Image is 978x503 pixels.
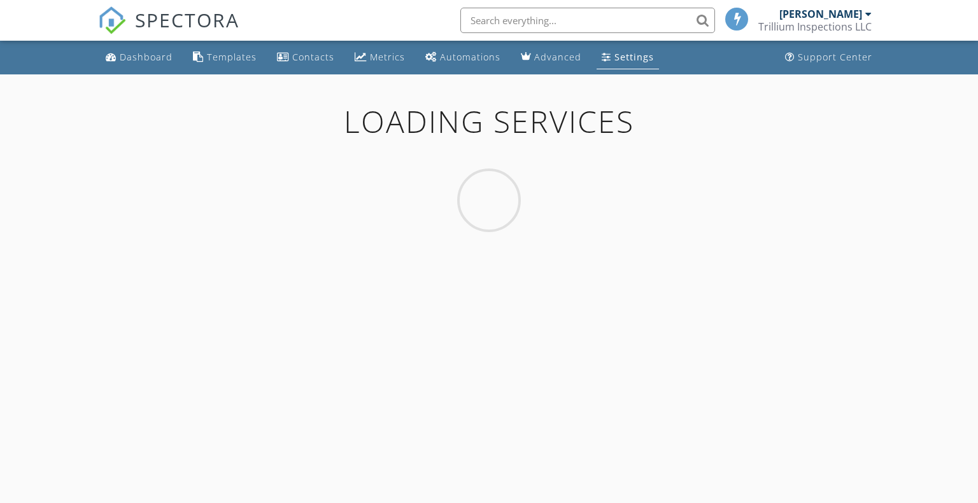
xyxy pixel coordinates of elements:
[350,46,410,69] a: Metrics
[440,51,500,63] div: Automations
[758,20,872,33] div: Trillium Inspections LLC
[516,46,586,69] a: Advanced
[98,6,126,34] img: The Best Home Inspection Software - Spectora
[90,105,888,139] h1: Loading Services
[460,8,715,33] input: Search everything...
[98,17,239,44] a: SPECTORA
[120,51,173,63] div: Dashboard
[798,51,872,63] div: Support Center
[780,46,877,69] a: Support Center
[534,51,581,63] div: Advanced
[779,8,862,20] div: [PERSON_NAME]
[101,46,178,69] a: Dashboard
[135,6,239,33] span: SPECTORA
[597,46,659,69] a: Settings
[292,51,334,63] div: Contacts
[272,46,339,69] a: Contacts
[614,51,654,63] div: Settings
[370,51,405,63] div: Metrics
[188,46,262,69] a: Templates
[207,51,257,63] div: Templates
[420,46,506,69] a: Automations (Basic)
